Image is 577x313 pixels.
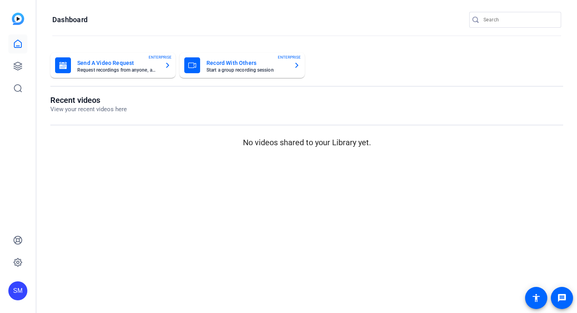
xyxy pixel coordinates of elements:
span: ENTERPRISE [278,54,301,60]
mat-card-title: Send A Video Request [77,58,158,68]
div: SM [8,281,27,300]
p: View your recent videos here [50,105,127,114]
input: Search [483,15,555,25]
mat-icon: accessibility [531,293,541,303]
mat-icon: message [557,293,567,303]
h1: Recent videos [50,95,127,105]
mat-card-subtitle: Request recordings from anyone, anywhere [77,68,158,72]
mat-card-subtitle: Start a group recording session [206,68,287,72]
span: ENTERPRISE [149,54,172,60]
button: Record With OthersStart a group recording sessionENTERPRISE [180,53,305,78]
p: No videos shared to your Library yet. [50,137,563,148]
mat-card-title: Record With Others [206,58,287,68]
img: blue-gradient.svg [12,13,24,25]
h1: Dashboard [52,15,88,25]
button: Send A Video RequestRequest recordings from anyone, anywhereENTERPRISE [50,53,176,78]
